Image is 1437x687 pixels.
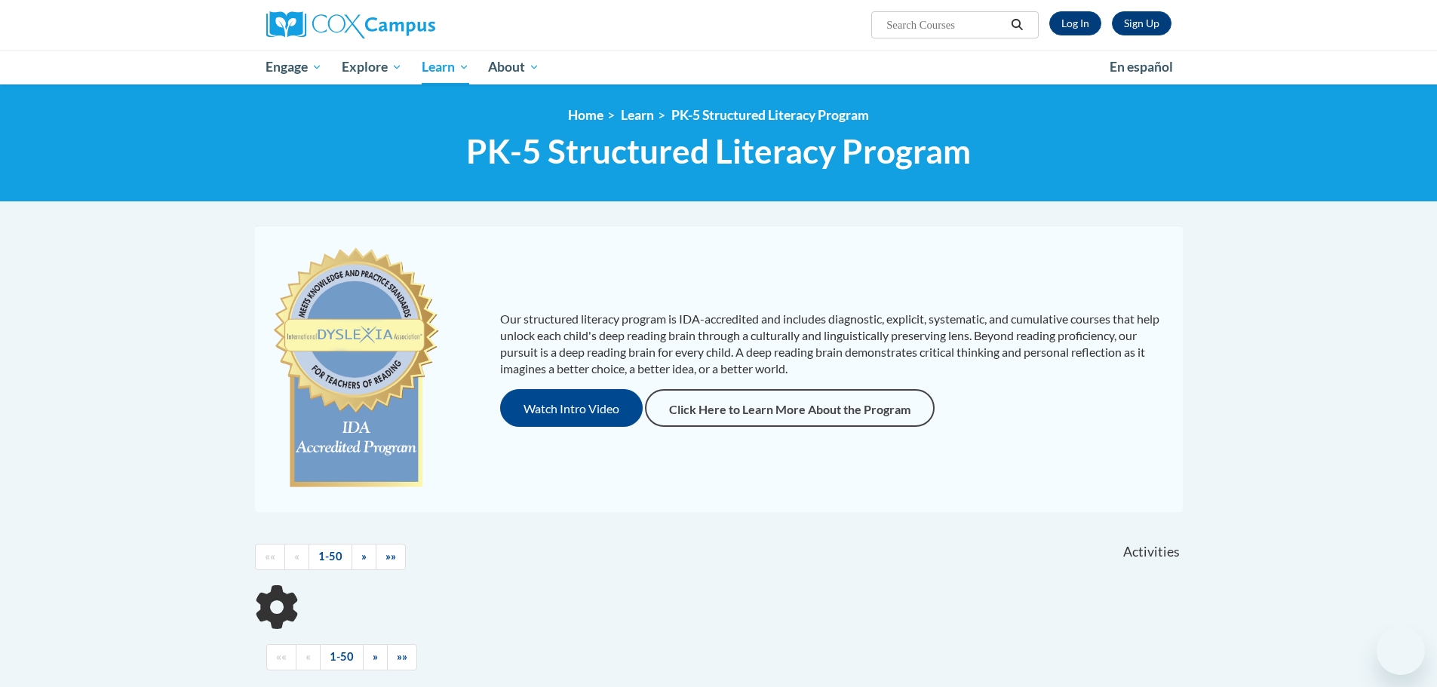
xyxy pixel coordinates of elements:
a: En español [1100,51,1183,83]
img: c477cda6-e343-453b-bfce-d6f9e9818e1c.png [270,241,443,497]
button: Watch Intro Video [500,389,643,427]
span: PK-5 Structured Literacy Program [466,131,971,171]
a: Previous [284,544,309,570]
a: Cox Campus [266,11,553,38]
span: »» [385,550,396,563]
span: « [306,650,311,663]
span: Learn [422,58,469,76]
span: «« [265,550,275,563]
img: Cox Campus [266,11,435,38]
a: PK-5 Structured Literacy Program [671,107,869,123]
span: « [294,550,299,563]
iframe: Button to launch messaging window [1377,627,1425,675]
a: End [387,644,417,670]
a: Next [363,644,388,670]
a: 1-50 [320,644,364,670]
a: About [478,50,549,84]
a: Explore [332,50,412,84]
span: «« [276,650,287,663]
a: Register [1112,11,1171,35]
a: Learn [412,50,479,84]
p: Our structured literacy program is IDA-accredited and includes diagnostic, explicit, systematic, ... [500,311,1168,377]
a: 1-50 [309,544,352,570]
a: Home [568,107,603,123]
span: »» [397,650,407,663]
a: Next [352,544,376,570]
a: Begining [255,544,285,570]
a: Engage [256,50,333,84]
input: Search Courses [885,16,1006,34]
span: About [488,58,539,76]
a: Click Here to Learn More About the Program [645,389,935,427]
div: Main menu [244,50,1194,84]
span: Engage [266,58,322,76]
span: » [373,650,378,663]
a: Log In [1049,11,1101,35]
span: Activities [1123,544,1180,560]
a: Previous [296,644,321,670]
span: Explore [342,58,402,76]
span: En español [1110,59,1173,75]
a: Learn [621,107,654,123]
a: Begining [266,644,296,670]
a: End [376,544,406,570]
span: » [361,550,367,563]
button: Search [1006,16,1028,34]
